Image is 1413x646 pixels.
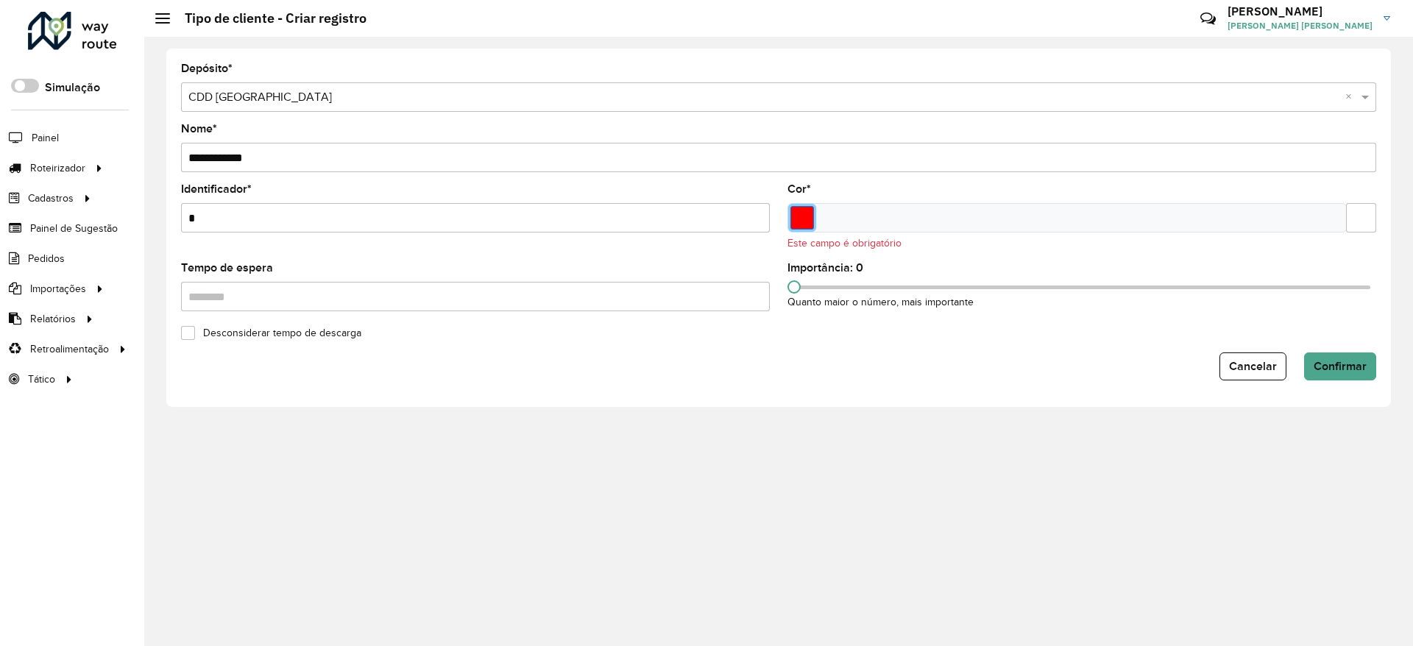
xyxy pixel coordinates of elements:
a: Contato Rápido [1192,3,1224,35]
span: Roteirizador [30,160,85,176]
h3: [PERSON_NAME] [1228,4,1373,18]
label: Desconsiderar tempo de descarga [196,328,361,338]
label: Nome [181,120,217,138]
span: Retroalimentação [30,341,109,357]
label: Depósito [181,60,233,77]
h2: Tipo de cliente - Criar registro [170,10,366,26]
span: Pedidos [28,251,65,266]
span: Painel de Sugestão [30,221,118,236]
span: Painel [32,130,59,146]
label: Identificador [181,180,252,198]
span: Clear all [1345,88,1358,106]
span: Confirmar [1314,360,1367,372]
label: Cor [787,180,811,198]
label: Tempo de espera [181,259,273,277]
button: Cancelar [1219,352,1286,380]
span: Importações [30,281,86,297]
span: [PERSON_NAME] [PERSON_NAME] [1228,19,1373,32]
input: Select a color [790,206,814,230]
span: Cadastros [28,191,74,206]
label: Importância: 0 [787,259,863,277]
button: Confirmar [1304,352,1376,380]
span: Cancelar [1229,360,1277,372]
span: Tático [28,372,55,387]
formly-validation-message: Este campo é obrigatório [787,238,902,249]
small: Quanto maior o número, mais importante [787,297,974,308]
span: Relatórios [30,311,76,327]
label: Simulação [45,79,100,96]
